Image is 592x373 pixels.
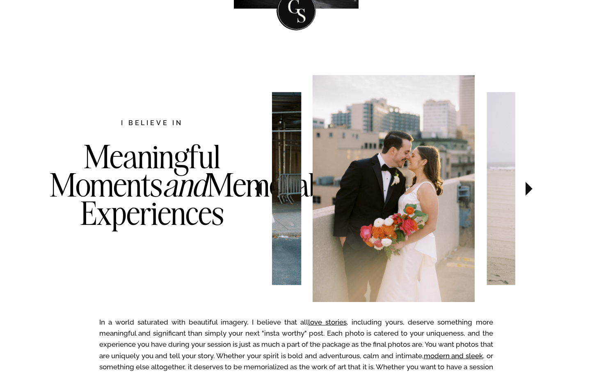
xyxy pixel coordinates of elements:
[50,142,255,261] h3: Meaningful Moments Memorable Experiences
[313,75,475,302] img: Bride and groom in front of NYC skyline
[424,352,483,360] a: modern and sleek
[162,165,207,205] i: and
[78,118,226,129] h2: I believe in
[172,92,301,285] img: Bride in New York City with her dress train trailing behind her
[308,318,347,326] a: love stories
